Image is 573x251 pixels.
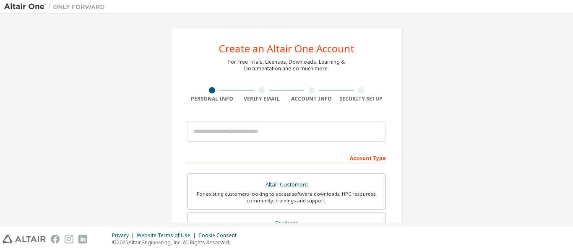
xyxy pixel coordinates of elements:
[286,96,336,102] div: Account Info
[3,235,46,243] img: altair_logo.svg
[187,96,237,102] div: Personal Info
[137,232,198,239] div: Website Terms of Use
[4,3,109,11] img: Altair One
[193,217,380,229] div: Students
[65,235,73,243] img: instagram.svg
[198,232,242,239] div: Cookie Consent
[336,96,386,102] div: Security Setup
[228,59,345,72] div: For Free Trials, Licenses, Downloads, Learning & Documentation and so much more.
[112,239,242,246] p: © 2025 Altair Engineering, Inc. All Rights Reserved.
[78,235,87,243] img: linkedin.svg
[112,232,137,239] div: Privacy
[51,235,60,243] img: facebook.svg
[187,151,386,164] div: Account Type
[193,191,380,204] div: For existing customers looking to access software downloads, HPC resources, community, trainings ...
[193,179,380,191] div: Altair Customers
[219,44,354,54] div: Create an Altair One Account
[237,96,287,102] div: Verify Email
